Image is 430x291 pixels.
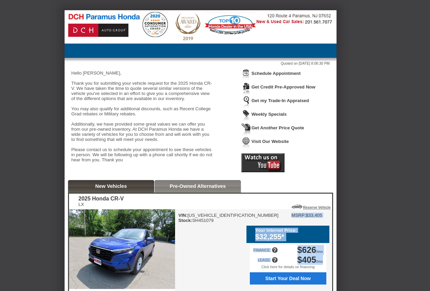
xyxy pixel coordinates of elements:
a: New Vehicles [95,183,127,189]
div: /mo [297,255,323,265]
td: MSRP: [291,213,306,218]
a: Get my Trade-In Appraised [252,98,309,103]
img: Icon_TradeInAppraisal.png [241,96,251,109]
a: Get Credit Pre-Approved Now [252,84,315,90]
img: Icon_Youtube2.png [241,153,285,172]
div: [US_VEHICLE_IDENTIFICATION_NUMBER] SH451079 [178,213,279,223]
a: Visit Our Website [252,139,289,144]
img: Icon_CreditApproval.png [241,82,251,95]
a: Pre-Owned Alternatives [170,183,226,189]
img: Icon_WeeklySpecials.png [241,110,251,122]
div: Quoted on [DATE] 8:06:30 PM [71,61,330,65]
span: Start Your Deal Now [254,276,323,281]
a: Reserve Vehicle [303,205,331,209]
img: Icon_VisitWebsite.png [241,137,251,149]
span: $405 [297,255,316,264]
a: Weekly Specials [252,112,287,117]
div: 2025 Honda CR-V [79,196,124,202]
td: $33,405 [306,213,322,218]
a: Get Another Price Quote [252,125,304,130]
img: Icon_ReserveVehicleCar.png [292,205,302,209]
div: LX [79,202,124,207]
div: /mo [297,245,323,255]
div: Click here for details on financing [250,265,326,272]
span: $626 [297,245,316,255]
a: Schedule Appointment [252,71,301,76]
div: Your Internet Price: [255,228,326,233]
b: VIN: [178,213,188,218]
img: Icon_GetQuote.png [241,123,251,136]
img: 2025 Honda CR-V [69,209,175,289]
div: LEASE [258,258,270,262]
b: Stock: [178,218,192,223]
img: Icon_ScheduleAppointment.png [241,69,251,81]
div: FINANCE [253,248,270,252]
div: Hello [PERSON_NAME], Thank you for submitting your vehicle request for the 2025 Honda CR-V. We ha... [71,65,214,167]
div: $32,255* [255,233,326,241]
